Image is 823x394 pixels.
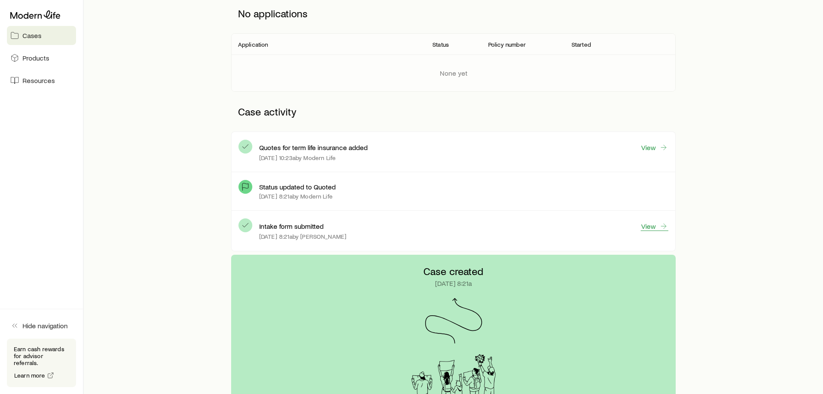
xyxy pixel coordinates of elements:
[432,41,449,48] p: Status
[7,48,76,67] a: Products
[641,221,668,231] a: View
[259,193,333,200] p: [DATE] 8:21a by Modern Life
[22,54,49,62] span: Products
[440,69,467,77] p: None yet
[259,222,324,231] p: Intake form submitted
[14,372,45,378] span: Learn more
[488,41,526,48] p: Policy number
[231,99,676,125] p: Case activity
[14,346,69,366] p: Earn cash rewards for advisor referrals.
[572,41,591,48] p: Started
[641,143,668,152] a: View
[423,265,483,277] p: Case created
[7,26,76,45] a: Cases
[7,316,76,335] button: Hide navigation
[259,154,336,161] p: [DATE] 10:23a by Modern Life
[435,279,472,288] p: [DATE] 8:21a
[22,31,41,40] span: Cases
[7,339,76,387] div: Earn cash rewards for advisor referrals.Learn more
[259,143,368,152] p: Quotes for term life insurance added
[7,71,76,90] a: Resources
[22,321,68,330] span: Hide navigation
[259,183,336,191] p: Status updated to Quoted
[259,233,346,240] p: [DATE] 8:21a by [PERSON_NAME]
[238,41,268,48] p: Application
[231,0,676,26] p: No applications
[22,76,55,85] span: Resources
